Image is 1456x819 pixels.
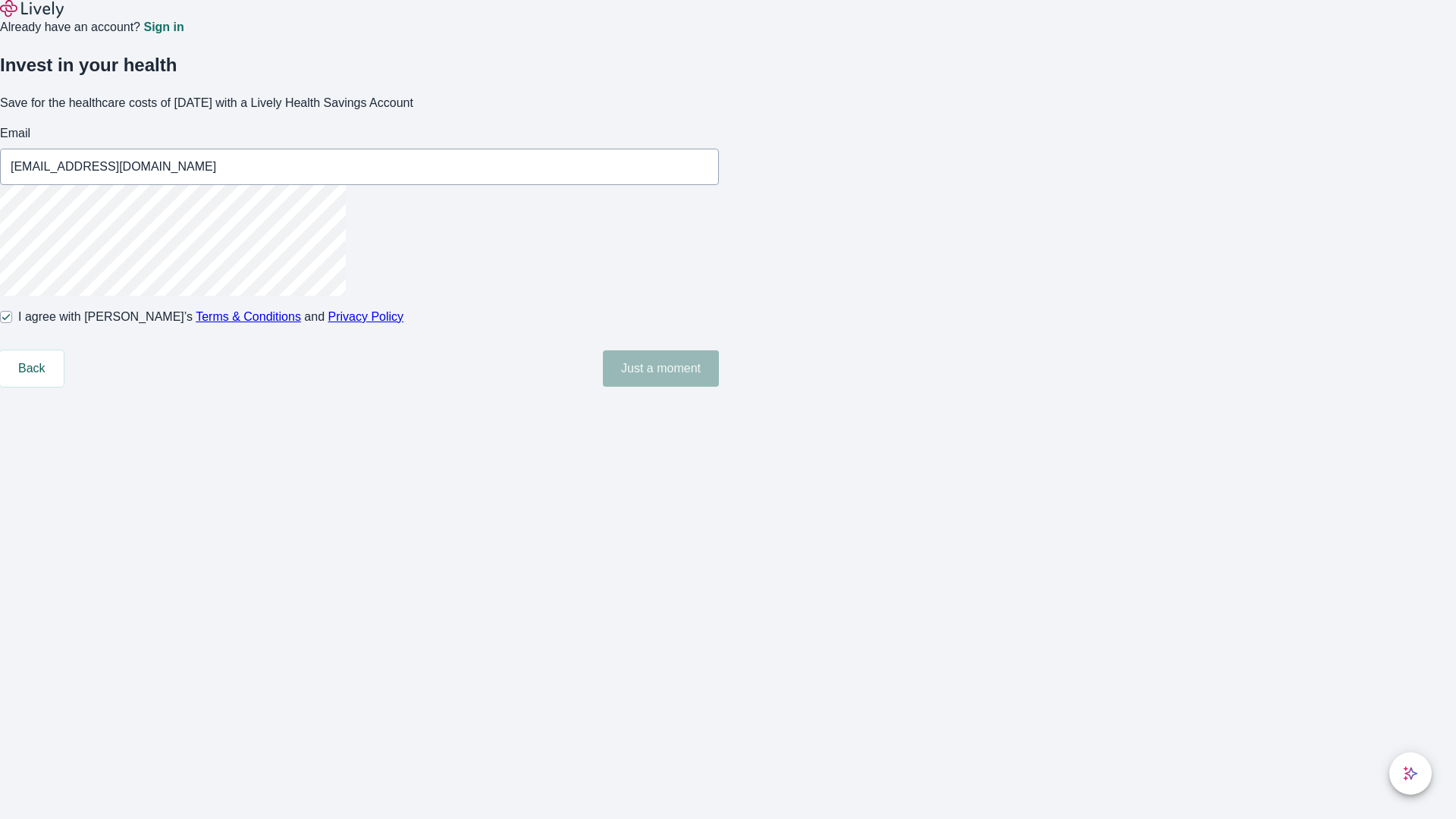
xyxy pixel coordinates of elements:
[143,21,184,33] a: Sign in
[196,310,301,323] a: Terms & Conditions
[1403,766,1418,781] svg: Lively AI Assistant
[18,308,403,326] span: I agree with [PERSON_NAME]’s and
[328,310,404,323] a: Privacy Policy
[1389,752,1432,795] button: chat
